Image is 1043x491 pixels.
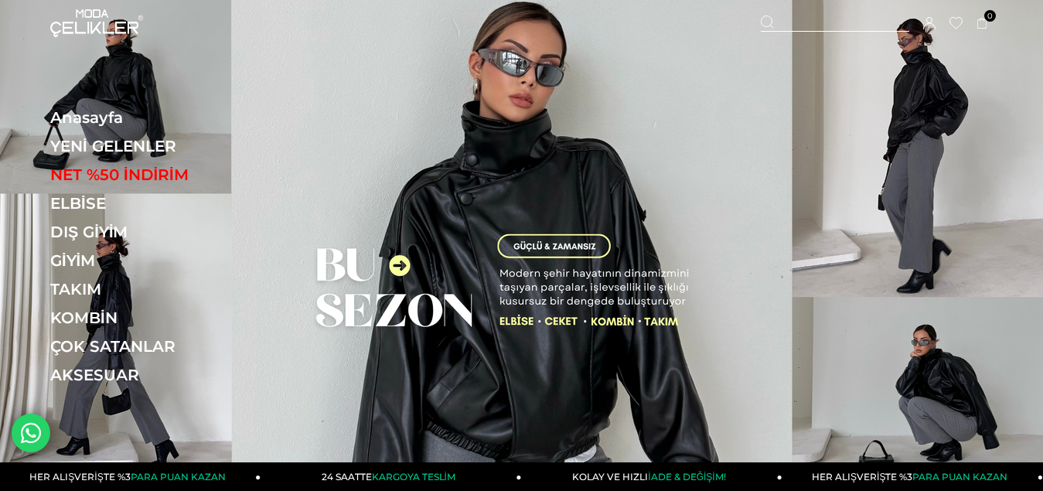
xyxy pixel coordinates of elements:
[522,462,782,491] a: KOLAY VE HIZLIİADE & DEĞİŞİM!
[50,251,263,270] a: GİYİM
[131,471,226,482] span: PARA PUAN KAZAN
[782,462,1043,491] a: HER ALIŞVERİŞTE %3PARA PUAN KAZAN
[50,9,143,37] img: logo
[50,223,263,241] a: DIŞ GİYİM
[977,18,988,29] a: 0
[372,471,455,482] span: KARGOYA TESLİM
[50,337,263,356] a: ÇOK SATANLAR
[50,165,263,184] a: NET %50 İNDİRİM
[50,309,263,327] a: KOMBİN
[50,137,263,155] a: YENİ GELENLER
[648,471,725,482] span: İADE & DEĞİŞİM!
[912,471,1007,482] span: PARA PUAN KAZAN
[984,10,996,22] span: 0
[50,366,263,384] a: AKSESUAR
[50,194,263,213] a: ELBİSE
[50,108,263,127] a: Anasayfa
[50,280,263,298] a: TAKIM
[261,462,521,491] a: 24 SAATTEKARGOYA TESLİM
